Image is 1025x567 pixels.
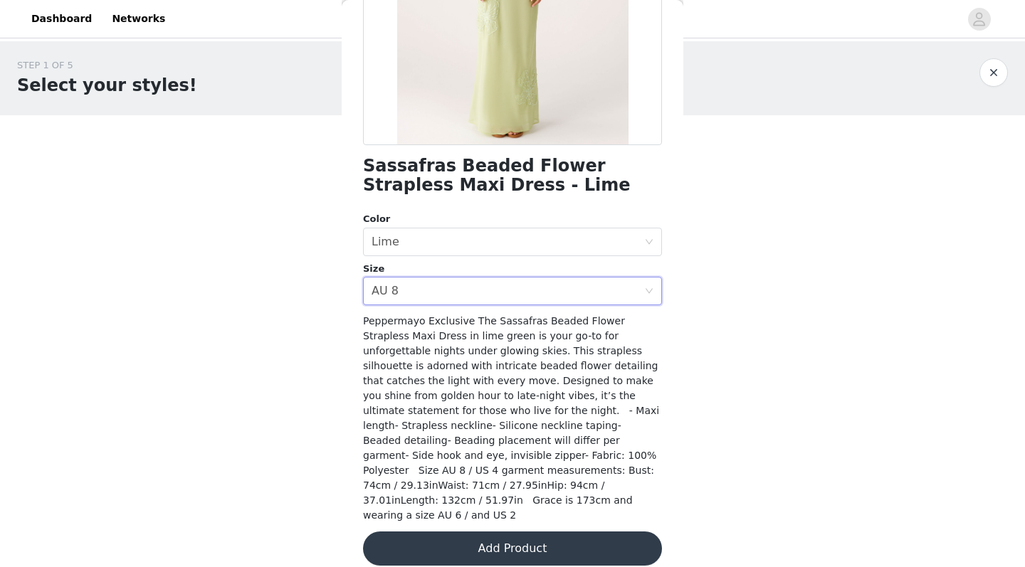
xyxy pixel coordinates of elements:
a: Dashboard [23,3,100,35]
h1: Select your styles! [17,73,197,98]
a: Networks [103,3,174,35]
div: Size [363,262,662,276]
div: STEP 1 OF 5 [17,58,197,73]
h1: Sassafras Beaded Flower Strapless Maxi Dress - Lime [363,157,662,195]
div: Color [363,212,662,226]
div: Lime [372,228,399,255]
span: Peppermayo Exclusive The Sassafras Beaded Flower Strapless Maxi Dress in lime green is your go-to... [363,315,659,521]
div: avatar [972,8,986,31]
button: Add Product [363,531,662,566]
div: AU 8 [372,277,399,304]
